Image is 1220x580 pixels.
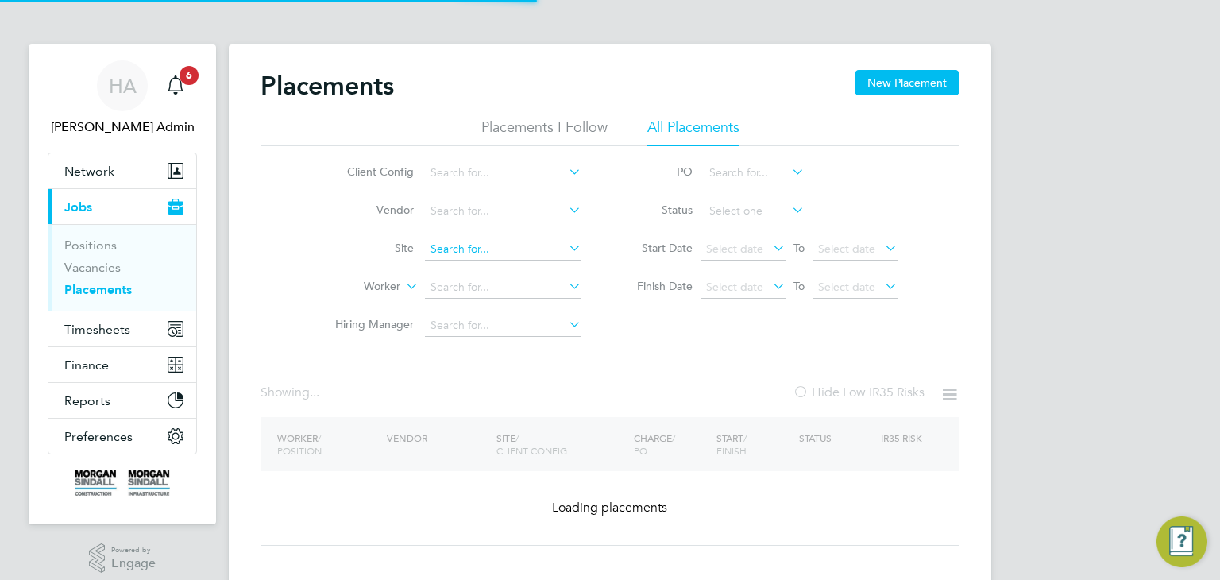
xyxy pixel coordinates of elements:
span: Hays Admin [48,118,197,137]
button: Reports [48,383,196,418]
label: Finish Date [621,279,693,293]
input: Select one [704,200,805,222]
label: PO [621,164,693,179]
span: Select date [818,280,875,294]
a: Powered byEngage [89,543,156,574]
a: Vacancies [64,260,121,275]
label: Hide Low IR35 Risks [793,385,925,400]
span: 6 [180,66,199,85]
label: Start Date [621,241,693,255]
input: Search for... [704,162,805,184]
span: Select date [818,242,875,256]
input: Search for... [425,200,581,222]
div: Jobs [48,224,196,311]
li: All Placements [647,118,739,146]
span: ... [310,385,319,400]
a: Placements [64,282,132,297]
span: Select date [706,242,763,256]
label: Worker [309,279,400,295]
label: Vendor [322,203,414,217]
input: Search for... [425,238,581,261]
span: To [789,238,809,258]
a: 6 [160,60,191,111]
span: Select date [706,280,763,294]
label: Hiring Manager [322,317,414,331]
span: To [789,276,809,296]
button: Preferences [48,419,196,454]
img: morgansindall-logo-retina.png [75,470,170,496]
span: Finance [64,358,109,373]
span: Engage [111,557,156,570]
button: Network [48,153,196,188]
input: Search for... [425,276,581,299]
button: Engage Resource Center [1156,516,1207,567]
input: Search for... [425,162,581,184]
a: HA[PERSON_NAME] Admin [48,60,197,137]
li: Placements I Follow [481,118,608,146]
span: HA [109,75,137,96]
span: Powered by [111,543,156,557]
a: Positions [64,238,117,253]
button: Finance [48,347,196,382]
label: Client Config [322,164,414,179]
span: Preferences [64,429,133,444]
span: Network [64,164,114,179]
label: Status [621,203,693,217]
nav: Main navigation [29,44,216,524]
input: Search for... [425,315,581,337]
h2: Placements [261,70,394,102]
span: Jobs [64,199,92,215]
span: Timesheets [64,322,130,337]
button: New Placement [855,70,959,95]
a: Go to home page [48,470,197,496]
span: Reports [64,393,110,408]
button: Jobs [48,189,196,224]
label: Site [322,241,414,255]
div: Showing [261,385,322,401]
button: Timesheets [48,311,196,346]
